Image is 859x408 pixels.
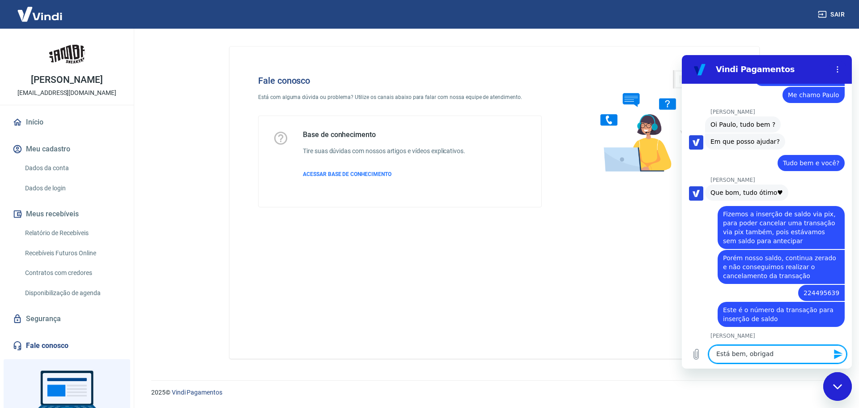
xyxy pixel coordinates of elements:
a: Dados de login [21,179,123,198]
img: Vindi [11,0,69,28]
a: Disponibilização de agenda [21,284,123,302]
button: Meus recebíveis [11,204,123,224]
iframe: Janela de mensagens [682,55,852,369]
a: Segurança [11,309,123,329]
button: Sair [816,6,848,23]
p: [EMAIL_ADDRESS][DOMAIN_NAME] [17,88,116,98]
a: ACESSAR BASE DE CONHECIMENTO [303,170,465,178]
p: Está com alguma dúvida ou problema? Utilize os canais abaixo para falar com nossa equipe de atend... [258,93,542,101]
iframe: Botão para abrir a janela de mensagens, conversa em andamento [823,372,852,401]
a: Dados da conta [21,159,123,177]
p: [PERSON_NAME] [31,75,102,85]
span: ACESSAR BASE DE CONHECIMENTO [303,171,391,177]
a: Vindi Pagamentos [172,389,222,396]
a: Contratos com credores [21,264,123,282]
h6: Tire suas dúvidas com nossos artigos e vídeos explicativos. [303,146,465,156]
p: 2025 © [151,388,838,397]
a: Relatório de Recebíveis [21,224,123,242]
button: Meu cadastro [11,139,123,159]
a: Início [11,112,123,132]
img: 4238d56a-3b49-44a1-a93b-b89085109ff9.jpeg [49,36,85,72]
a: Recebíveis Futuros Online [21,244,123,262]
h5: Base de conhecimento [303,130,465,139]
h4: Fale conosco [258,75,542,86]
img: Fale conosco [583,61,719,180]
a: Fale conosco [11,336,123,356]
